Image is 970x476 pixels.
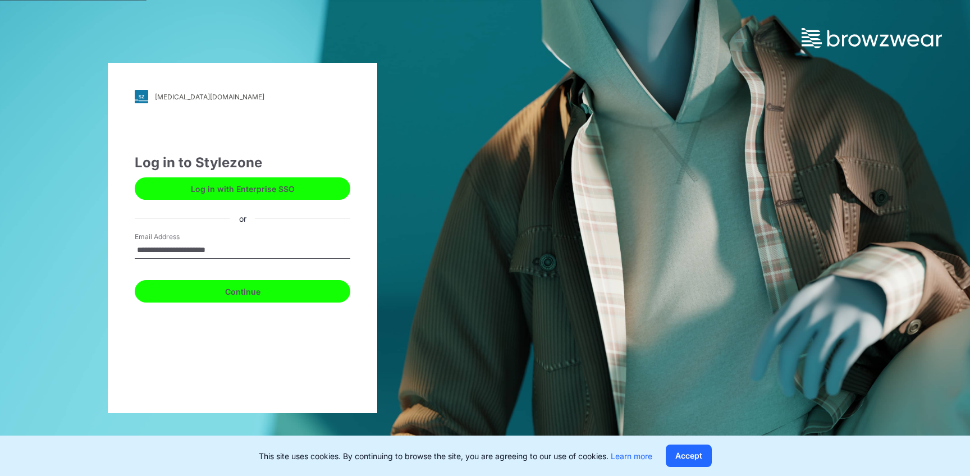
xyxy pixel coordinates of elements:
[135,280,350,303] button: Continue
[155,93,264,101] div: [MEDICAL_DATA][DOMAIN_NAME]
[135,90,350,103] a: [MEDICAL_DATA][DOMAIN_NAME]
[259,450,652,462] p: This site uses cookies. By continuing to browse the site, you are agreeing to our use of cookies.
[135,232,213,242] label: Email Address
[666,445,712,467] button: Accept
[230,212,255,224] div: or
[135,90,148,103] img: svg+xml;base64,PHN2ZyB3aWR0aD0iMjgiIGhlaWdodD0iMjgiIHZpZXdCb3g9IjAgMCAyOCAyOCIgZmlsbD0ibm9uZSIgeG...
[135,153,350,173] div: Log in to Stylezone
[135,177,350,200] button: Log in with Enterprise SSO
[611,451,652,461] a: Learn more
[802,28,942,48] img: browzwear-logo.73288ffb.svg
